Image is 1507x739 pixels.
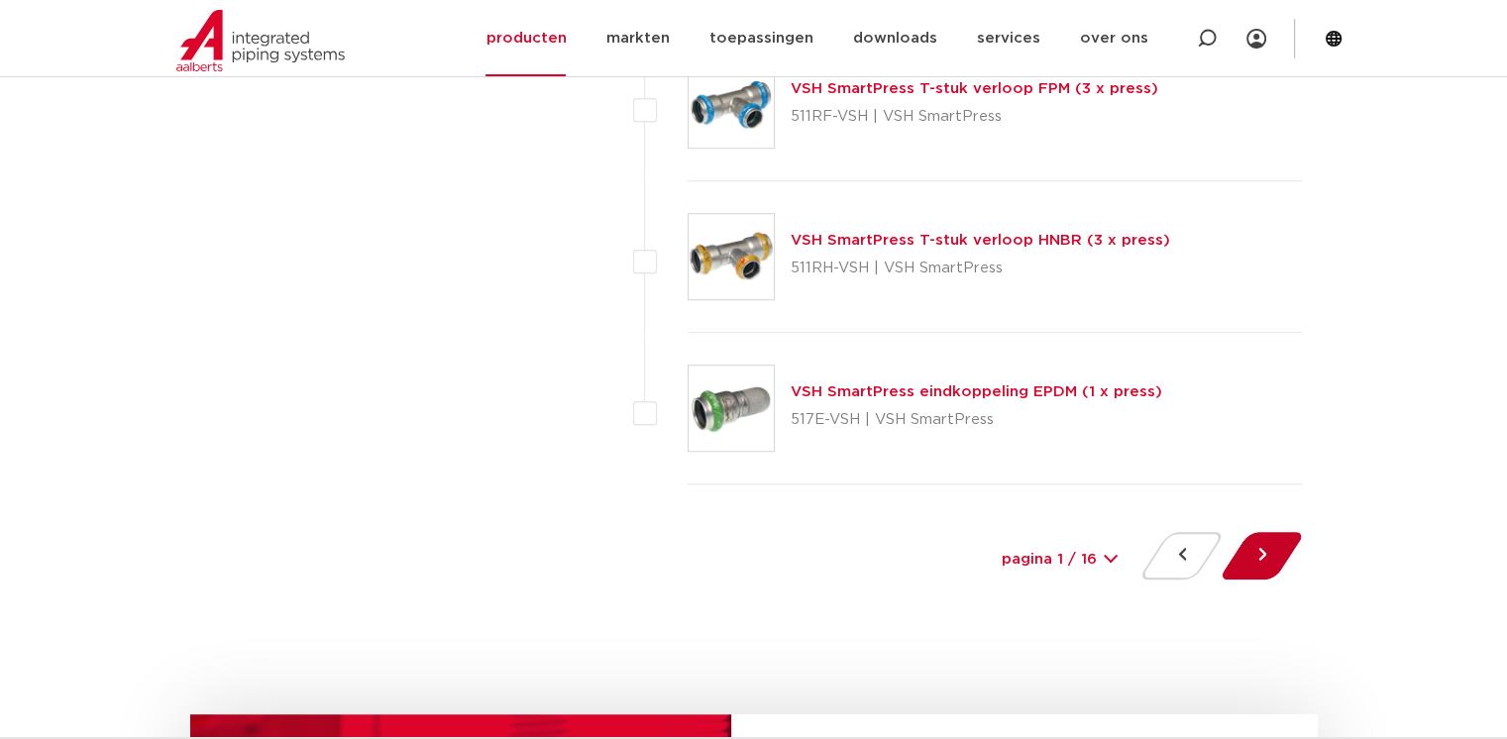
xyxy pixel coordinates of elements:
[791,404,1162,436] p: 517E-VSH | VSH SmartPress
[791,101,1158,133] p: 511RF-VSH | VSH SmartPress
[791,384,1162,399] a: VSH SmartPress eindkoppeling EPDM (1 x press)
[791,253,1170,284] p: 511RH-VSH | VSH SmartPress
[689,366,774,451] img: Thumbnail for VSH SmartPress eindkoppeling EPDM (1 x press)
[689,62,774,148] img: Thumbnail for VSH SmartPress T-stuk verloop FPM (3 x press)
[791,233,1170,248] a: VSH SmartPress T-stuk verloop HNBR (3 x press)
[689,214,774,299] img: Thumbnail for VSH SmartPress T-stuk verloop HNBR (3 x press)
[791,81,1158,96] a: VSH SmartPress T-stuk verloop FPM (3 x press)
